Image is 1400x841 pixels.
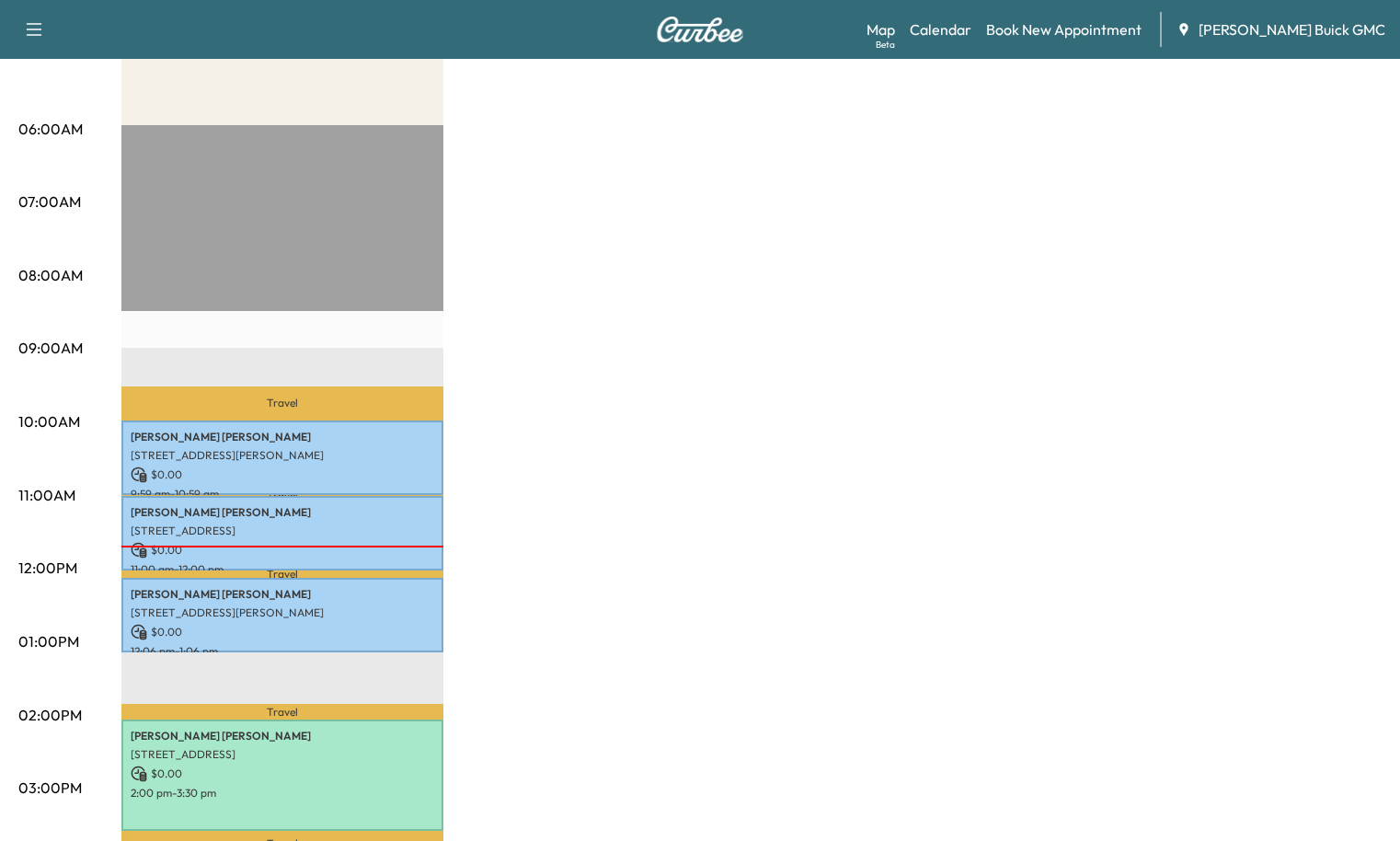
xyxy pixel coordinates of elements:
[121,495,443,496] p: Travel
[1199,18,1385,40] span: [PERSON_NAME] Buick GMC
[131,505,434,520] p: [PERSON_NAME] [PERSON_NAME]
[18,704,82,726] p: 02:00PM
[131,524,434,538] p: [STREET_ADDRESS]
[131,605,434,620] p: [STREET_ADDRESS][PERSON_NAME]
[121,704,443,719] p: Travel
[131,624,434,640] p: $ 0.00
[131,448,434,463] p: [STREET_ADDRESS][PERSON_NAME]
[131,729,434,743] p: [PERSON_NAME] [PERSON_NAME]
[866,18,895,40] a: MapBeta
[131,766,434,782] p: $ 0.00
[18,630,79,652] p: 01:00PM
[131,587,434,602] p: [PERSON_NAME] [PERSON_NAME]
[656,17,744,42] img: Curbee Logo
[131,644,434,659] p: 12:06 pm - 1:06 pm
[18,337,83,359] p: 09:00AM
[18,190,81,213] p: 07:00AM
[18,264,83,286] p: 08:00AM
[876,38,895,52] div: Beta
[18,777,82,799] p: 03:00PM
[131,562,434,577] p: 11:00 am - 12:00 pm
[131,786,434,801] p: 2:00 pm - 3:30 pm
[131,487,434,501] p: 9:59 am - 10:59 am
[131,467,434,483] p: $ 0.00
[986,18,1142,40] a: Book New Appointment
[910,18,971,40] a: Calendar
[121,570,443,578] p: Travel
[18,557,77,579] p: 12:00PM
[131,542,434,559] p: $ 0.00
[121,386,443,421] p: Travel
[18,118,83,140] p: 06:00AM
[18,410,80,432] p: 10:00AM
[18,484,75,506] p: 11:00AM
[131,747,434,762] p: [STREET_ADDRESS]
[131,430,434,444] p: [PERSON_NAME] [PERSON_NAME]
